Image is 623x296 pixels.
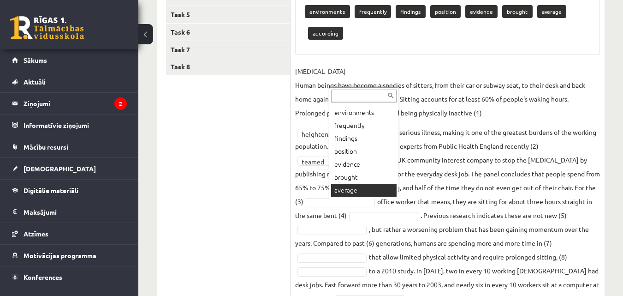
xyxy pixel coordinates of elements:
[331,171,397,184] div: brought
[331,184,397,197] div: average
[331,119,397,132] div: frequently
[331,132,397,145] div: findings
[331,145,397,158] div: position
[331,158,397,171] div: evidence
[331,106,397,119] div: environments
